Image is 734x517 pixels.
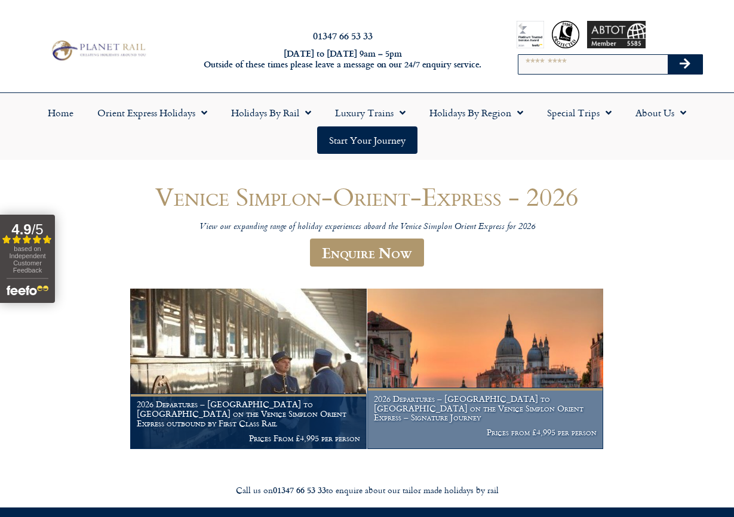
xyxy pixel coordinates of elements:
[6,99,728,154] nav: Menu
[199,48,487,70] h6: [DATE] to [DATE] 9am – 5pm Outside of these times please leave a message on our 24/7 enquiry serv...
[317,126,417,154] a: Start your Journey
[367,289,604,449] a: 2026 Departures – [GEOGRAPHIC_DATA] to [GEOGRAPHIC_DATA] on the Venice Simplon Orient Express – S...
[33,485,702,496] div: Call us on to enquire about our tailor made holidays by rail
[81,182,654,210] h1: Venice Simplon-Orient-Express - 2026
[130,289,367,449] a: 2026 Departures – [GEOGRAPHIC_DATA] to [GEOGRAPHIC_DATA] on the Venice Simplon Orient Express out...
[668,55,702,74] button: Search
[417,99,535,126] a: Holidays by Region
[48,38,148,63] img: Planet Rail Train Holidays Logo
[273,484,326,496] strong: 01347 66 53 33
[310,239,424,267] a: Enquire Now
[219,99,323,126] a: Holidays by Rail
[81,222,654,233] p: View our expanding range of holiday experiences aboard the Venice Simplon Orient Express for 2026
[367,289,603,448] img: Orient Express Special Venice compressed
[137,434,360,443] p: Prices From £4,995 per person
[85,99,219,126] a: Orient Express Holidays
[535,99,624,126] a: Special Trips
[323,99,417,126] a: Luxury Trains
[36,99,85,126] a: Home
[624,99,698,126] a: About Us
[313,29,373,42] a: 01347 66 53 33
[137,400,360,428] h1: 2026 Departures – [GEOGRAPHIC_DATA] to [GEOGRAPHIC_DATA] on the Venice Simplon Orient Express out...
[374,394,597,422] h1: 2026 Departures – [GEOGRAPHIC_DATA] to [GEOGRAPHIC_DATA] on the Venice Simplon Orient Express – S...
[374,428,597,437] p: Prices from £4,995 per person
